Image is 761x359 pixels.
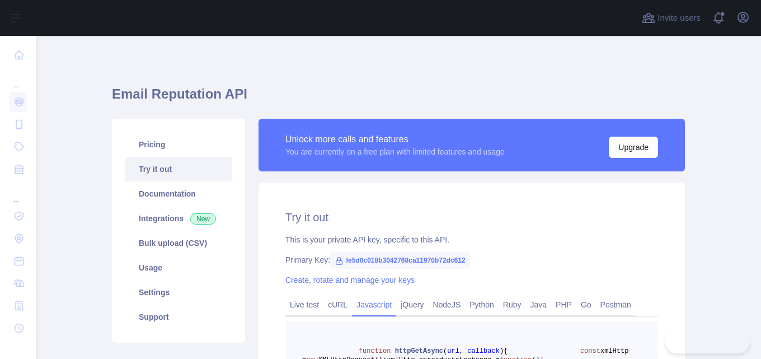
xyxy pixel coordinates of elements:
[526,296,552,314] a: Java
[125,231,232,255] a: Bulk upload (CSV)
[112,85,685,112] h1: Email Reputation API
[428,296,465,314] a: NodeJS
[640,9,703,27] button: Invite users
[576,296,596,314] a: Go
[285,209,658,225] h2: Try it out
[285,133,505,146] div: Unlock more calls and features
[499,296,526,314] a: Ruby
[609,137,658,158] button: Upgrade
[395,347,443,355] span: httpGetAsync
[359,347,391,355] span: function
[125,206,232,231] a: Integrations New
[596,296,636,314] a: Postman
[443,347,447,355] span: (
[285,254,658,265] div: Primary Key:
[504,347,508,355] span: {
[285,276,415,285] a: Create, rotate and manage your keys
[125,305,232,329] a: Support
[125,157,232,181] a: Try it out
[285,296,323,314] a: Live test
[465,296,499,314] a: Python
[396,296,428,314] a: jQuery
[125,181,232,206] a: Documentation
[447,347,500,355] span: url, callback
[500,347,504,355] span: )
[323,296,352,314] a: cURL
[125,255,232,280] a: Usage
[125,280,232,305] a: Settings
[125,132,232,157] a: Pricing
[190,213,216,225] span: New
[9,181,27,204] div: ...
[352,296,396,314] a: Javascript
[580,347,600,355] span: const
[551,296,576,314] a: PHP
[665,330,750,353] iframe: Toggle Customer Support
[657,12,701,25] span: Invite users
[9,67,27,90] div: ...
[330,252,470,269] span: fe5d0c018b3042768ca11970b72dc612
[285,234,658,245] div: This is your private API key, specific to this API.
[285,146,505,157] div: You are currently on a free plan with limited features and usage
